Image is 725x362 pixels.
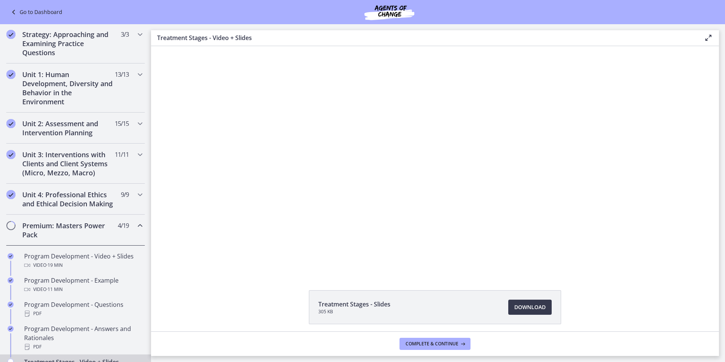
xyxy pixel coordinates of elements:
div: Program Development - Answers and Rationales [24,324,142,351]
span: 11 / 11 [115,150,129,159]
h2: Unit 3: Interventions with Clients and Client Systems (Micro, Mezzo, Macro) [22,150,114,177]
div: Video [24,261,142,270]
i: Completed [6,190,15,199]
div: Program Development - Video + Slides [24,252,142,270]
i: Completed [6,30,15,39]
h2: Unit 4: Professional Ethics and Ethical Decision Making [22,190,114,208]
a: Download [508,300,552,315]
span: · 11 min [46,285,63,294]
i: Completed [6,150,15,159]
div: Program Development - Example [24,276,142,294]
span: 3 / 3 [121,30,129,39]
span: · 19 min [46,261,63,270]
div: PDF [24,309,142,318]
iframe: Video Lesson [151,46,719,273]
i: Completed [8,277,14,283]
h2: Unit 2: Assessment and Intervention Planning [22,119,114,137]
span: Download [514,303,546,312]
h2: Premium: Masters Power Pack [22,221,114,239]
span: Treatment Stages - Slides [318,300,390,309]
img: Agents of Change [344,3,435,21]
h2: Unit 1: Human Development, Diversity and Behavior in the Environment [22,70,114,106]
h2: Strategy: Approaching and Examining Practice Questions [22,30,114,57]
a: Go to Dashboard [9,8,62,17]
span: Complete & continue [406,341,458,347]
i: Completed [8,302,14,308]
span: 15 / 15 [115,119,129,128]
span: 13 / 13 [115,70,129,79]
button: Complete & continue [400,338,470,350]
span: 305 KB [318,309,390,315]
div: PDF [24,342,142,351]
div: Video [24,285,142,294]
i: Completed [8,253,14,259]
h3: Treatment Stages - Video + Slides [157,33,692,42]
span: 4 / 19 [118,221,129,230]
div: Program Development - Questions [24,300,142,318]
i: Completed [6,70,15,79]
i: Completed [6,119,15,128]
span: 9 / 9 [121,190,129,199]
i: Completed [8,326,14,332]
